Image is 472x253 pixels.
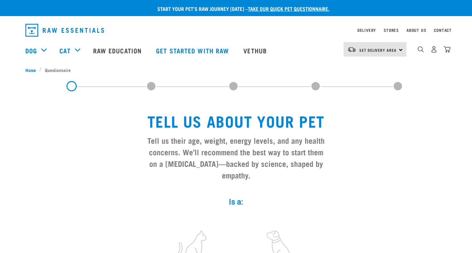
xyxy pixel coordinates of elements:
a: Delivery [357,29,376,31]
a: Dog [25,46,37,55]
h3: Tell us their age, weight, energy levels, and any health concerns. We’ll recommend the best way t... [145,134,327,181]
a: About Us [406,29,426,31]
a: Raw Education [87,38,150,63]
h1: Tell us about your pet [145,112,327,129]
img: Raw Essentials Logo [25,24,104,37]
img: van-moving.png [347,47,356,52]
a: Stores [384,29,399,31]
a: Get started with Raw [150,38,237,63]
a: Cat [59,46,70,55]
a: take our quick pet questionnaire. [248,7,329,10]
span: Home [25,67,36,73]
a: Contact [434,29,452,31]
label: Is a: [140,196,332,208]
img: home-icon@2x.png [444,46,450,53]
nav: dropdown navigation [20,21,452,39]
a: Home [25,67,39,73]
nav: breadcrumbs [25,67,447,73]
img: home-icon-1@2x.png [418,46,424,52]
span: Set Delivery Area [359,49,397,51]
img: user.png [431,46,437,53]
a: Vethub [237,38,275,63]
